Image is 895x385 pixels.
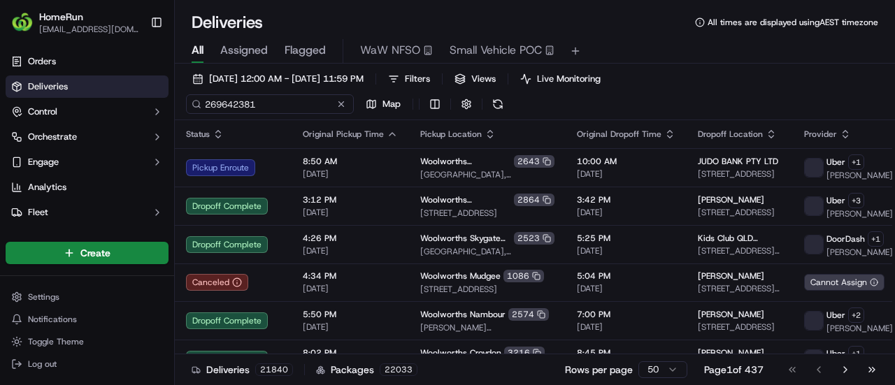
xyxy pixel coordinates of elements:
span: WaW NFSO [360,42,420,59]
span: Engage [28,156,59,168]
span: DoorDash [826,233,865,245]
a: Analytics [6,176,169,198]
span: Fleet [28,206,48,219]
span: [PERSON_NAME][STREET_ADDRESS] [420,322,554,333]
button: +3 [848,193,864,208]
button: Live Monitoring [514,69,607,89]
span: [PERSON_NAME] [826,323,893,334]
span: Views [471,73,496,85]
button: Toggle Theme [6,332,169,351]
span: Woolworths Mudgee [420,270,501,282]
span: All [192,42,203,59]
p: Rows per page [565,363,633,377]
span: Map [382,98,401,110]
span: Uber [826,195,845,206]
span: [DATE] 12:00 AM - [DATE] 11:59 PM [209,73,364,85]
span: JUDO BANK PTY LTD [698,156,778,167]
span: Woolworths Brookwater [420,194,511,205]
div: Page 1 of 437 [704,363,764,377]
span: Flagged [285,42,326,59]
span: [STREET_ADDRESS] [698,321,782,333]
h1: Deliveries [192,11,263,34]
span: [STREET_ADDRESS] [698,168,782,180]
span: [GEOGRAPHIC_DATA], [GEOGRAPHIC_DATA] [420,169,554,180]
span: Assigned [220,42,268,59]
div: 1086 [503,270,544,282]
span: 8:02 PM [303,347,398,358]
span: [STREET_ADDRESS] [420,284,554,295]
span: Deliveries [28,80,68,93]
span: 7:00 PM [577,309,675,320]
span: 3:12 PM [303,194,398,205]
span: Kids Club QLD Management Pty Ltd [698,233,782,244]
button: Fleet [6,201,169,224]
a: Orders [6,50,169,73]
span: [DATE] [577,321,675,333]
span: Small Vehicle POC [450,42,542,59]
span: [DATE] [577,168,675,180]
button: HomeRunHomeRun[EMAIL_ADDRESS][DOMAIN_NAME] [6,6,145,39]
span: 8:50 AM [303,156,398,167]
div: 2643 [514,155,554,168]
span: Settings [28,291,59,303]
span: 5:04 PM [577,270,675,282]
div: 2523 [514,232,554,245]
span: Woolworths Maroochydore Plaza [420,156,511,167]
span: [STREET_ADDRESS] [420,208,554,219]
span: [PERSON_NAME] [698,194,764,205]
span: 8:45 PM [577,347,675,358]
div: Deliveries [192,363,293,377]
button: +1 [848,346,864,361]
span: Dropoff Location [698,129,763,140]
span: [PERSON_NAME] [826,208,893,219]
span: Toggle Theme [28,336,84,347]
span: 4:26 PM [303,233,398,244]
span: [STREET_ADDRESS] [698,207,782,218]
div: 3216 [504,347,545,359]
button: Map [359,94,407,114]
span: [DATE] [303,168,398,180]
button: [EMAIL_ADDRESS][DOMAIN_NAME] [39,24,139,35]
span: Uber [826,157,845,168]
div: 22033 [380,363,417,376]
span: [DATE] [303,207,398,218]
div: 2574 [508,308,549,321]
button: Create [6,242,169,264]
div: Packages [316,363,417,377]
img: HomeRun [11,11,34,34]
span: Woolworths Skygate ([GEOGRAPHIC_DATA]) [420,233,511,244]
span: 5:50 PM [303,309,398,320]
span: [PERSON_NAME] [826,170,893,181]
span: [PERSON_NAME] [698,309,764,320]
span: Woolworths Croydon [420,347,501,358]
span: 10:00 AM [577,156,675,167]
span: Original Dropoff Time [577,129,661,140]
button: +1 [868,231,884,247]
span: Uber [826,348,845,359]
span: Pickup Location [420,129,482,140]
span: 5:25 PM [577,233,675,244]
span: Analytics [28,181,66,194]
a: Deliveries [6,75,169,98]
span: [DATE] [303,283,398,294]
div: 2864 [514,194,554,206]
button: [DATE] 12:00 AM - [DATE] 11:59 PM [186,69,370,89]
span: [DATE] [303,245,398,256]
button: Filters [382,69,436,89]
button: HomeRun [39,10,83,24]
span: Notifications [28,314,77,325]
button: Log out [6,354,169,374]
button: Refresh [488,94,508,114]
span: [DATE] [303,321,398,333]
button: +2 [848,307,864,323]
span: All times are displayed using AEST timezone [708,17,878,28]
span: Create [80,246,110,260]
div: 21840 [255,363,293,376]
button: Cannot Assign [804,274,885,291]
button: Control [6,101,169,123]
span: [DATE] [577,283,675,294]
span: Original Pickup Time [303,129,384,140]
input: Type to search [186,94,354,114]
